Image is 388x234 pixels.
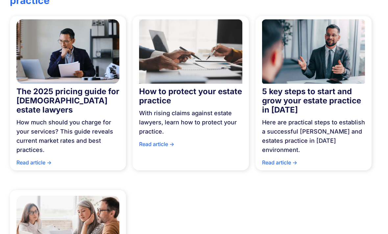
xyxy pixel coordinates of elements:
div: With rising claims against estate lawyers, learn how to protect your practice. [139,106,242,140]
a: 5 key steps to start and grow your estate practice in [DATE]Here are practical steps to establish... [255,16,372,171]
div: Here are practical steps to establish a successful [PERSON_NAME] and estates practice in [DATE] e... [262,115,365,158]
div: Read article -> [139,140,242,152]
a: How to protect your estate practiceWith rising claims against estate lawyers, learn how to protec... [133,16,249,171]
div: Read article -> [262,158,365,171]
strong: The 2025 pricing guide for [DEMOGRAPHIC_DATA] estate lawyers [16,87,119,115]
div: How much should you charge for your services? This guide reveals current market rates and best pr... [16,115,119,158]
a: The 2025 pricing guide for [DEMOGRAPHIC_DATA] estate lawyersHow much should you charge for your s... [10,16,126,171]
div: How to protect your estate practice [139,87,242,106]
strong: 5 key steps to start and grow your estate practice in [DATE] [262,87,361,115]
div: Read article -> [16,158,119,171]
